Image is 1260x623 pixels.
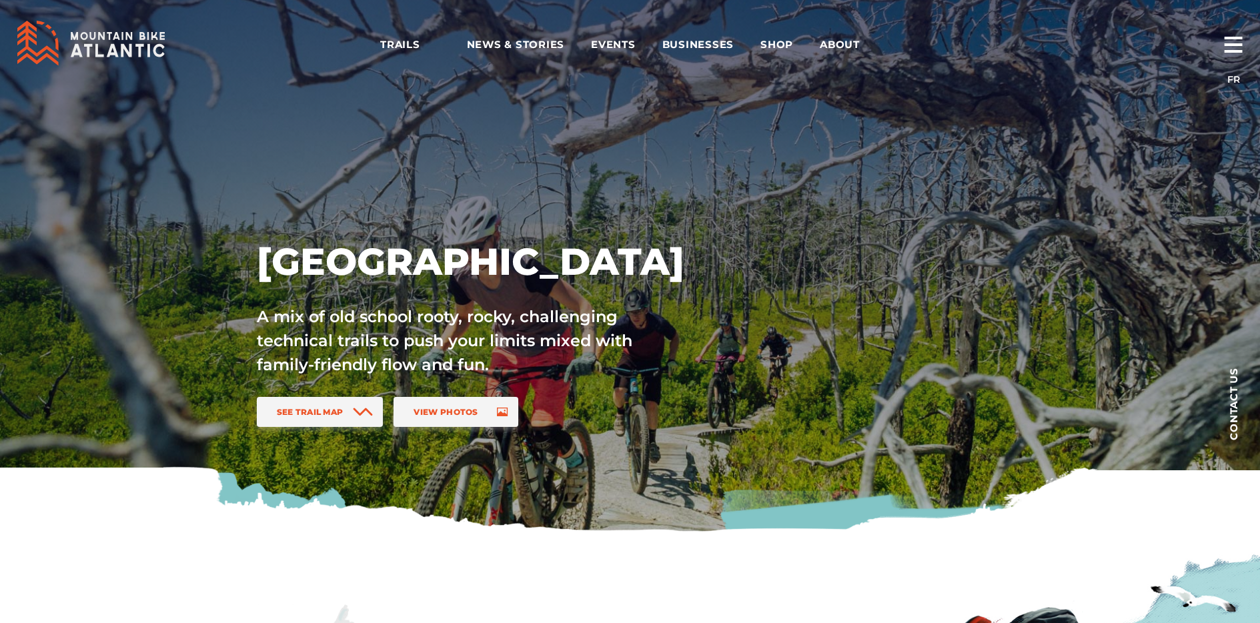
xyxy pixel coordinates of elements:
[380,38,440,51] span: Trails
[1207,347,1260,460] a: Contact us
[467,38,565,51] span: News & Stories
[422,35,440,54] ion-icon: arrow dropdown
[414,407,478,417] span: View Photos
[257,397,384,427] a: See Trail Map
[1227,73,1240,85] a: FR
[591,38,636,51] span: Events
[662,38,734,51] span: Businesses
[257,305,662,377] p: A mix of old school rooty, rocky, challenging technical trails to push your limits mixed with fam...
[861,35,880,54] ion-icon: arrow dropdown
[277,407,344,417] span: See Trail Map
[760,38,793,51] span: Shop
[1179,33,1200,55] ion-icon: search
[257,238,750,285] h1: [GEOGRAPHIC_DATA]
[1229,368,1239,440] span: Contact us
[394,397,518,427] a: View Photos
[820,38,880,51] span: About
